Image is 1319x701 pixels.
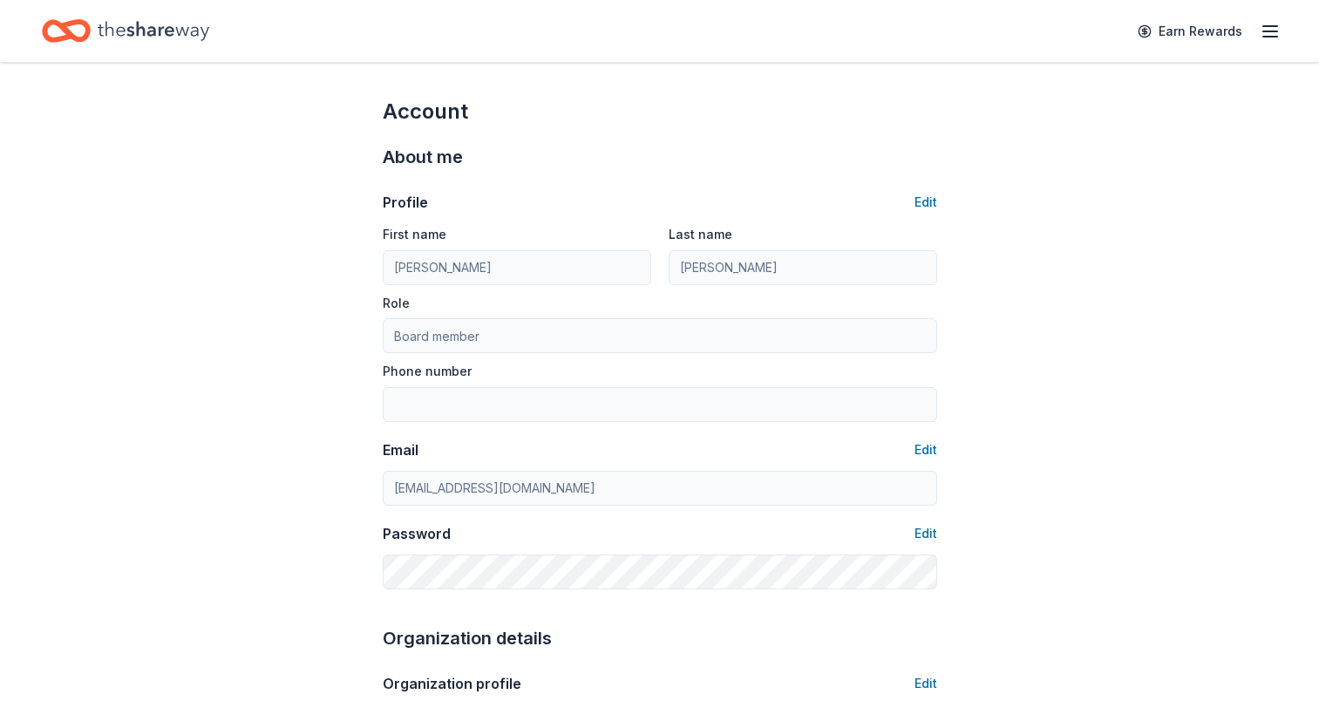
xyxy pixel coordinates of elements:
div: About me [383,143,937,171]
div: Email [383,439,418,460]
label: Phone number [383,363,472,380]
label: Last name [669,226,732,243]
div: Organization details [383,624,937,652]
button: Edit [914,673,937,694]
button: Edit [914,523,937,544]
div: Password [383,523,451,544]
a: Home [42,10,209,51]
div: Account [383,98,937,126]
button: Edit [914,439,937,460]
label: First name [383,226,446,243]
a: Earn Rewards [1127,16,1253,47]
div: Profile [383,192,428,213]
div: Organization profile [383,673,521,694]
label: Role [383,295,410,312]
button: Edit [914,192,937,213]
